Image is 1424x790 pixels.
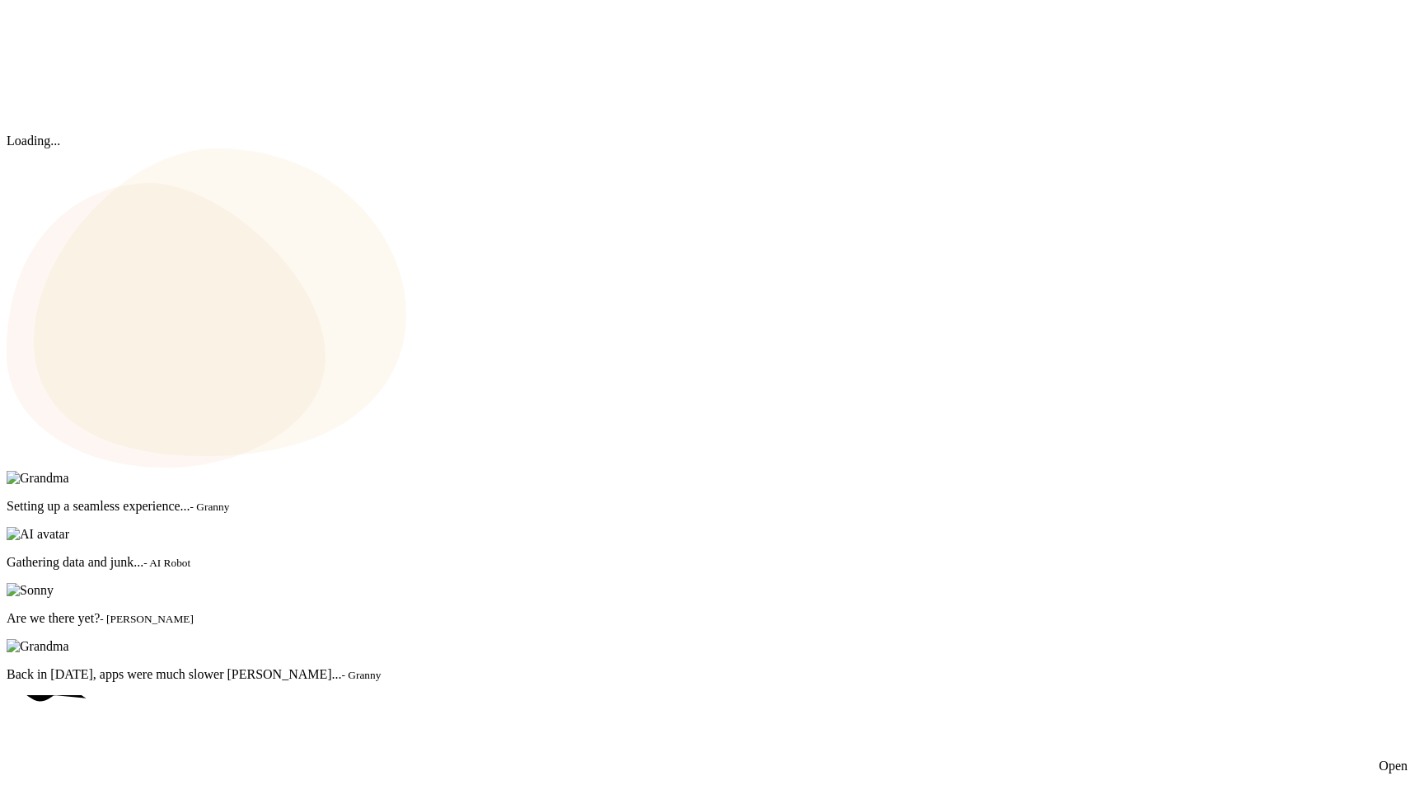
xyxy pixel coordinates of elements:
small: - AI Robot [143,557,190,569]
p: Setting up a seamless experience... [7,499,1417,514]
div: Loading... [7,7,1417,148]
small: - [PERSON_NAME] [100,613,194,625]
small: - Granny [342,669,382,681]
p: Gathering data and junk... [7,555,1417,570]
img: Sonny [7,583,54,598]
div: Open [1379,759,1408,774]
img: Grandma [7,471,69,486]
p: Are we there yet? [7,611,1417,626]
p: Back in [DATE], apps were much slower [PERSON_NAME]... [7,667,1417,682]
img: AI avatar [7,527,69,542]
img: Grandma [7,639,69,654]
small: - Granny [190,501,230,513]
